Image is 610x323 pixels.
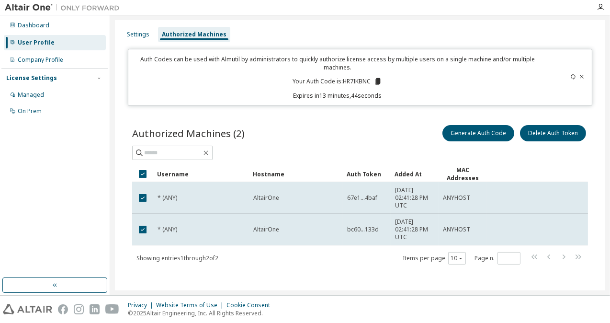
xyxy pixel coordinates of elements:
[74,304,84,314] img: instagram.svg
[451,254,463,262] button: 10
[127,31,149,38] div: Settings
[443,194,470,202] span: ANYHOST
[128,309,276,317] p: © 2025 Altair Engineering, Inc. All Rights Reserved.
[395,186,434,209] span: [DATE] 02:41:28 PM UTC
[403,252,466,265] span: Items per page
[347,226,379,233] span: bc60...133d
[136,254,218,262] span: Showing entries 1 through 2 of 2
[18,22,49,29] div: Dashboard
[3,304,52,314] img: altair_logo.svg
[293,77,382,86] p: Your Auth Code is: HR7IKBNC
[18,91,44,99] div: Managed
[157,166,245,182] div: Username
[6,74,57,82] div: License Settings
[442,166,483,182] div: MAC Addresses
[134,92,541,100] p: Expires in 13 minutes, 44 seconds
[347,166,387,182] div: Auth Token
[158,226,177,233] span: * (ANY)
[520,125,586,141] button: Delete Auth Token
[253,166,339,182] div: Hostname
[156,301,226,309] div: Website Terms of Use
[162,31,226,38] div: Authorized Machines
[395,218,434,241] span: [DATE] 02:41:28 PM UTC
[474,252,520,265] span: Page n.
[128,301,156,309] div: Privacy
[158,194,177,202] span: * (ANY)
[18,107,42,115] div: On Prem
[347,194,377,202] span: 67e1...4baf
[5,3,124,12] img: Altair One
[442,125,514,141] button: Generate Auth Code
[253,194,279,202] span: AltairOne
[253,226,279,233] span: AltairOne
[132,127,245,140] span: Authorized Machines (2)
[18,39,55,46] div: User Profile
[395,166,435,182] div: Added At
[90,304,100,314] img: linkedin.svg
[18,56,63,64] div: Company Profile
[443,226,470,233] span: ANYHOST
[134,55,541,71] p: Auth Codes can be used with Almutil by administrators to quickly authorize license access by mult...
[226,301,276,309] div: Cookie Consent
[105,304,119,314] img: youtube.svg
[58,304,68,314] img: facebook.svg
